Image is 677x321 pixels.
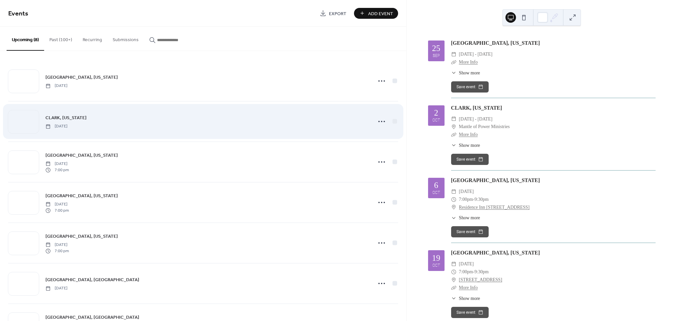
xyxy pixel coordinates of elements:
[451,214,480,221] button: ​Show more
[451,142,456,149] div: ​
[473,196,474,203] span: -
[451,307,489,318] button: Save event
[459,188,474,196] span: [DATE]
[459,142,480,149] span: Show more
[354,8,398,19] button: Add Event
[451,142,480,149] button: ​Show more
[474,268,489,276] span: 9:30pm
[45,207,69,213] span: 7:00 pm
[451,295,480,302] button: ​Show more
[459,132,478,137] a: More Info
[459,214,480,221] span: Show more
[8,7,28,20] span: Events
[45,242,69,248] span: [DATE]
[459,295,480,302] span: Show more
[45,193,118,200] span: [GEOGRAPHIC_DATA], [US_STATE]
[451,268,456,276] div: ​
[45,232,118,240] a: [GEOGRAPHIC_DATA], [US_STATE]
[451,123,456,131] div: ​
[451,131,456,139] div: ​
[45,114,87,121] a: CLARK, [US_STATE]
[459,69,480,76] span: Show more
[45,151,118,159] a: [GEOGRAPHIC_DATA], [US_STATE]
[432,191,440,195] div: Oct
[45,73,118,81] a: [GEOGRAPHIC_DATA], [US_STATE]
[45,248,69,254] span: 7:00 pm
[45,285,68,291] span: [DATE]
[7,27,44,51] button: Upcoming (8)
[45,115,87,121] span: CLARK, [US_STATE]
[45,277,139,283] span: [GEOGRAPHIC_DATA], [GEOGRAPHIC_DATA]
[459,115,493,123] span: [DATE] - [DATE]
[44,27,77,50] button: Past (100+)
[451,81,489,93] button: Save event
[451,188,456,196] div: ​
[473,268,474,276] span: -
[45,83,68,89] span: [DATE]
[451,214,456,221] div: ​
[368,10,393,17] span: Add Event
[45,167,69,173] span: 7:00 pm
[474,196,489,203] span: 9:30pm
[432,263,440,268] div: Oct
[459,196,473,203] span: 7:00pm
[329,10,346,17] span: Export
[459,203,530,211] a: Residence Inn [STREET_ADDRESS]
[451,69,480,76] button: ​Show more
[459,268,473,276] span: 7:00pm
[451,250,540,255] a: [GEOGRAPHIC_DATA], [US_STATE]
[432,44,440,52] div: 25
[451,115,456,123] div: ​
[459,60,478,65] a: More Info
[45,161,69,167] span: [DATE]
[45,276,139,283] a: [GEOGRAPHIC_DATA], [GEOGRAPHIC_DATA]
[451,154,489,165] button: Save event
[45,313,139,321] a: [GEOGRAPHIC_DATA], [GEOGRAPHIC_DATA]
[451,58,456,66] div: ​
[451,40,540,46] a: [GEOGRAPHIC_DATA], [US_STATE]
[451,295,456,302] div: ​
[45,123,68,129] span: [DATE]
[451,50,456,58] div: ​
[451,69,456,76] div: ​
[434,181,438,189] div: 6
[107,27,144,50] button: Submissions
[45,201,69,207] span: [DATE]
[432,118,440,122] div: Oct
[432,254,440,262] div: 19
[315,8,351,19] a: Export
[459,276,502,284] a: [STREET_ADDRESS]
[434,109,438,117] div: 2
[77,27,107,50] button: Recurring
[451,203,456,211] div: ​
[451,276,456,284] div: ​
[459,285,478,290] a: More Info
[451,176,656,184] div: [GEOGRAPHIC_DATA], [US_STATE]
[451,260,456,268] div: ​
[433,54,440,58] div: Sep
[459,260,474,268] span: [DATE]
[45,74,118,81] span: [GEOGRAPHIC_DATA], [US_STATE]
[451,196,456,203] div: ​
[459,123,510,131] span: Mantle of Power Ministries
[451,226,489,237] button: Save event
[451,284,456,292] div: ​
[45,192,118,200] a: [GEOGRAPHIC_DATA], [US_STATE]
[459,50,493,58] span: [DATE] - [DATE]
[451,105,502,111] a: CLARK, [US_STATE]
